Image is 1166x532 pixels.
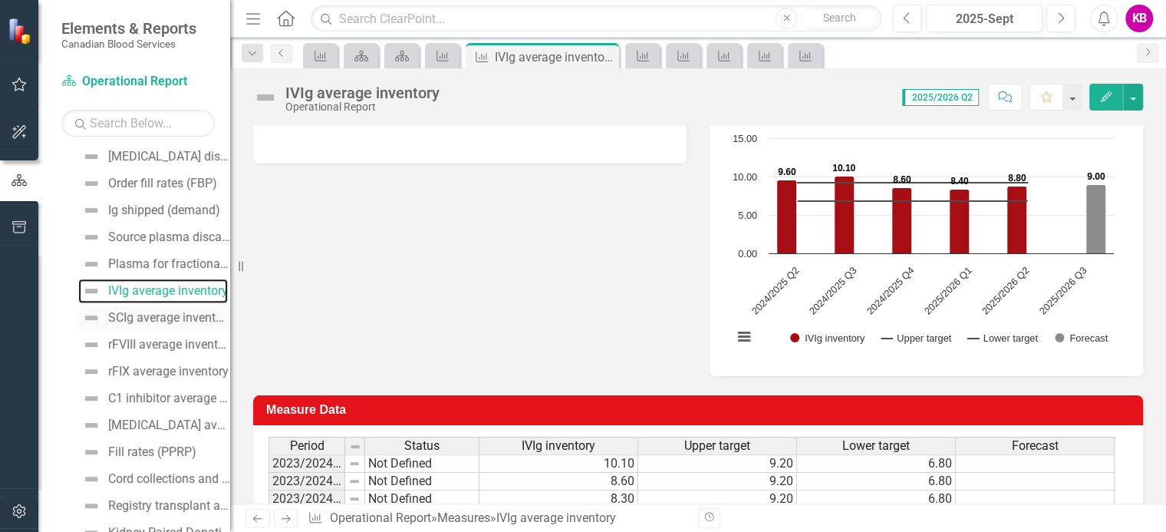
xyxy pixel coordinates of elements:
[806,264,858,316] text: 2024/2025 Q3
[1125,5,1153,32] button: KB
[1087,171,1105,182] text: 9.00
[797,454,956,473] td: 6.80
[777,138,1086,254] g: IVIg inventory, series 1 of 4. Bar series with 6 bars.
[479,473,638,491] td: 8.60
[78,359,229,384] a: rFIX average inventory
[268,473,345,491] td: 2023/2024 Q2
[268,491,345,508] td: 2023/2024 Q3
[638,454,797,473] td: 9.20
[777,180,797,253] path: 2024/2025 Q2, 9.6. IVIg inventory.
[82,309,100,327] img: Not Defined
[893,174,911,185] text: 8.60
[108,445,196,459] div: Fill rates (PPRP)
[738,210,757,221] text: 5.00
[892,187,912,253] path: 2024/2025 Q4, 8.6. IVIg inventory.
[82,282,100,300] img: Not Defined
[365,473,479,491] td: Not Defined
[926,5,1042,32] button: 2025-Sept
[842,439,910,453] span: Lower target
[801,8,878,29] button: Search
[82,416,100,435] img: Not Defined
[6,16,35,45] img: ClearPoint Strategy
[78,306,230,330] a: SCIg average inventory
[78,171,217,196] a: Order fill rates (FBP)
[290,439,324,453] span: Period
[979,264,1031,316] text: 2025/2026 Q2
[795,180,1031,186] g: Upper target, series 2 of 4. Line with 6 data points.
[266,403,1135,417] h3: Measure Data
[108,177,217,190] div: Order fill rates (FBP)
[749,264,801,316] text: 2024/2025 Q2
[268,454,345,473] td: 2023/2024 Q1
[82,228,100,246] img: Not Defined
[285,84,440,101] div: IVIg average inventory
[82,174,100,193] img: Not Defined
[82,443,100,461] img: Not Defined
[967,332,1039,343] button: Show Lower target
[1055,332,1108,343] button: Show Forecast
[61,19,196,38] span: Elements & Reports
[82,497,100,515] img: Not Defined
[82,201,100,220] img: Not Defined
[78,225,230,249] a: Source plasma discard rate
[78,279,228,303] a: IVIg average inventory
[931,10,1037,28] div: 2025-Sept
[902,89,979,106] span: 2025/2026 Q2
[108,311,230,325] div: SCIg average inventory
[78,198,220,223] a: Ig shipped (demand)
[437,511,490,525] a: Measures
[78,252,230,276] a: Plasma for fractionation (litres shipped)
[285,101,440,113] div: Operational Report
[638,473,797,491] td: 9.20
[82,335,100,354] img: Not Defined
[365,454,479,473] td: Not Defined
[1086,184,1106,253] path: 2025/2026 Q3, 9. Forecast.
[108,257,230,271] div: Plasma for fractionation (litres shipped)
[78,467,230,491] a: Cord collections and manufacturing
[108,418,230,432] div: [MEDICAL_DATA] average inventory
[733,171,757,183] text: 10.00
[348,475,361,487] img: 8DAGhfEEPCf229AAAAAElFTkSuQmCC
[950,176,969,187] text: 8.40
[733,325,754,347] button: View chart menu, Chart
[308,510,686,527] div: » »
[479,454,638,473] td: 10.10
[108,203,220,217] div: Ig shipped (demand)
[1008,173,1026,183] text: 8.80
[82,389,100,408] img: Not Defined
[684,439,750,453] span: Upper target
[950,189,970,253] path: 2025/2026 Q1, 8.4. IVIg inventory.
[330,511,431,525] a: Operational Report
[82,470,100,488] img: Not Defined
[78,440,196,464] a: Fill rates (PPRP)
[253,85,278,110] img: Not Defined
[522,439,595,453] span: IVIg inventory
[78,144,230,169] a: [MEDICAL_DATA] discard rate
[311,5,881,32] input: Search ClearPoint...
[638,491,797,508] td: 9.20
[108,499,230,513] div: Registry transplant activities
[881,332,952,343] button: Show Upper target
[108,392,230,405] div: C1 inhibitor average inventory
[823,12,856,24] span: Search
[404,439,440,453] span: Status
[108,284,228,298] div: IVIg average inventory
[496,511,616,525] div: IVIg average inventory
[78,494,230,518] a: Registry transplant activities
[864,264,916,316] text: 2024/2025 Q4
[108,472,230,486] div: Cord collections and manufacturing
[1007,186,1027,253] path: 2025/2026 Q2, 8.8. IVIg inventory.
[82,147,100,166] img: Not Defined
[479,491,638,508] td: 8.30
[78,413,230,438] a: [MEDICAL_DATA] average inventory
[108,150,230,164] div: [MEDICAL_DATA] discard rate
[82,255,100,273] img: Not Defined
[1012,439,1059,453] span: Forecast
[1036,264,1089,316] text: 2025/2026 Q3
[738,248,757,259] text: 0.00
[795,198,1031,204] g: Lower target, series 3 of 4. Line with 6 data points.
[78,386,230,411] a: C1 inhibitor average inventory
[778,167,796,177] text: 9.60
[797,473,956,491] td: 6.80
